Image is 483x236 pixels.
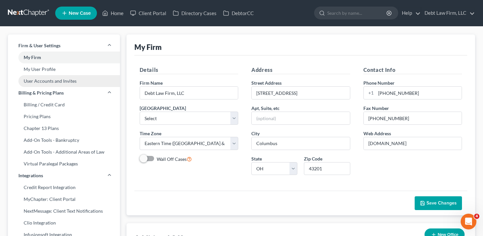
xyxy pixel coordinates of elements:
[426,200,457,206] span: Save Changes
[363,105,389,112] label: Fax Number
[421,7,475,19] a: Debt Law Firm, LLC
[140,66,239,74] h5: Details
[8,52,120,63] a: My Firm
[304,155,322,162] label: Zip Code
[8,193,120,205] a: MyChapter: Client Portal
[415,196,462,210] button: Save Changes
[363,79,395,86] label: Phone Number
[8,182,120,193] a: Credit Report Integration
[252,112,350,124] input: (optional)
[8,63,120,75] a: My User Profile
[8,205,120,217] a: NextMessage: Client Text Notifications
[99,7,127,19] a: Home
[8,134,120,146] a: Add-On Tools - Bankruptcy
[251,130,260,137] label: City
[170,7,220,19] a: Directory Cases
[251,155,262,162] label: State
[461,214,476,229] iframe: Intercom live chat
[140,80,163,86] span: Firm Name
[220,7,257,19] a: DebtorCC
[140,87,238,99] input: Enter name...
[363,66,462,74] h5: Contact Info
[364,87,376,99] div: +1
[8,158,120,170] a: Virtual Paralegal Packages
[140,105,186,112] label: [GEOGRAPHIC_DATA]
[8,111,120,122] a: Pricing Plans
[252,87,350,99] input: Enter address...
[251,105,280,112] label: Apt, Suite, etc
[327,7,387,19] input: Search by name...
[69,11,91,16] span: New Case
[8,99,120,111] a: Billing / Credit Card
[8,146,120,158] a: Add-On Tools - Additional Areas of Law
[157,156,187,162] span: Wall Off Cases
[364,137,462,150] input: Enter web address....
[8,122,120,134] a: Chapter 13 Plans
[18,172,43,179] span: Integrations
[140,130,161,137] label: Time Zone
[474,214,479,219] span: 4
[304,162,350,175] input: XXXXX
[376,87,462,99] input: Enter phone...
[8,217,120,229] a: Clio Integration
[18,90,64,96] span: Billing & Pricing Plans
[251,66,350,74] h5: Address
[134,42,162,52] div: My Firm
[8,87,120,99] a: Billing & Pricing Plans
[399,7,421,19] a: Help
[8,40,120,52] a: Firm & User Settings
[8,170,120,182] a: Integrations
[18,42,60,49] span: Firm & User Settings
[252,137,350,150] input: Enter city...
[363,130,391,137] label: Web Address
[364,112,462,124] input: Enter fax...
[8,75,120,87] a: User Accounts and Invites
[251,79,282,86] label: Street Address
[127,7,170,19] a: Client Portal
